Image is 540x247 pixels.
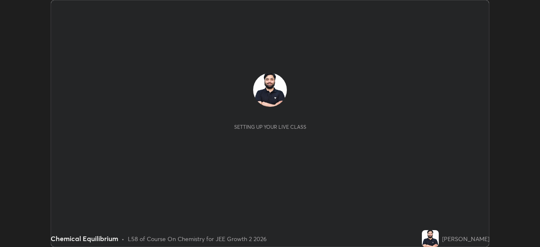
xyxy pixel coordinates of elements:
div: Chemical Equilibrium [51,233,118,244]
img: f16150f93396451290561ee68e23d37e.jpg [422,230,439,247]
div: [PERSON_NAME] [442,234,489,243]
div: Setting up your live class [234,124,306,130]
img: f16150f93396451290561ee68e23d37e.jpg [253,73,287,107]
div: L58 of Course On Chemistry for JEE Growth 2 2026 [128,234,267,243]
div: • [121,234,124,243]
